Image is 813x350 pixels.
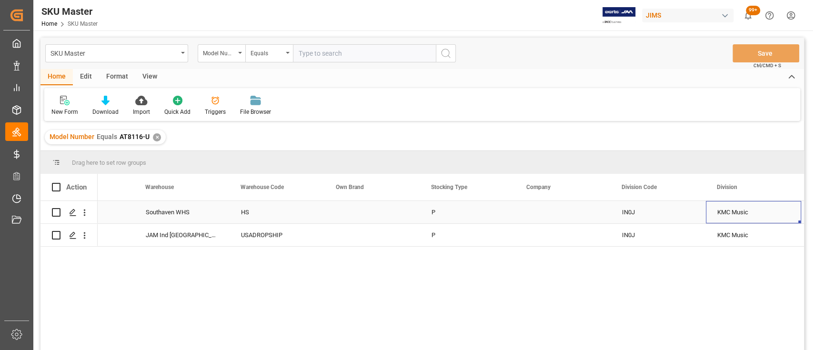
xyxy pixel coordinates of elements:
[431,184,467,190] span: Stocking Type
[198,44,245,62] button: open menu
[40,224,98,247] div: Press SPACE to select this row.
[51,108,78,116] div: New Form
[133,108,150,116] div: Import
[134,224,230,246] div: JAM Ind [GEOGRAPHIC_DATA] - Dropship WHS
[622,184,657,190] span: Division Code
[41,20,57,27] a: Home
[50,133,94,140] span: Model Number
[120,133,150,140] span: AT8116-U
[40,201,98,224] div: Press SPACE to select this row.
[733,44,799,62] button: Save
[420,224,515,246] div: P
[293,44,436,62] input: Type to search
[230,224,325,246] div: USADROPSHIP
[642,6,737,24] button: JIMS
[40,69,73,85] div: Home
[50,47,178,59] div: SKU Master
[164,108,191,116] div: Quick Add
[245,44,293,62] button: open menu
[420,201,515,223] div: P
[99,69,135,85] div: Format
[436,44,456,62] button: search button
[41,4,98,19] div: SKU Master
[602,7,635,24] img: Exertis%20JAM%20-%20Email%20Logo.jpg_1722504956.jpg
[72,159,146,166] span: Drag here to set row groups
[737,5,759,26] button: show 100 new notifications
[611,201,706,223] div: IN0J
[205,108,226,116] div: Triggers
[97,133,117,140] span: Equals
[66,183,87,191] div: Action
[203,47,235,58] div: Model Number
[145,184,174,190] span: Warehouse
[134,201,230,223] div: Southaven WHS
[336,184,364,190] span: Own Brand
[251,47,283,58] div: Equals
[92,108,119,116] div: Download
[241,184,284,190] span: Warehouse Code
[135,69,164,85] div: View
[759,5,780,26] button: Help Center
[45,44,188,62] button: open menu
[230,201,325,223] div: HS
[611,224,706,246] div: IN0J
[526,184,551,190] span: Company
[642,9,733,22] div: JIMS
[746,6,760,15] span: 99+
[240,108,271,116] div: File Browser
[717,184,737,190] span: Division
[153,133,161,141] div: ✕
[706,201,801,223] div: KMC Music
[73,69,99,85] div: Edit
[753,62,781,69] span: Ctrl/CMD + S
[706,224,801,246] div: KMC Music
